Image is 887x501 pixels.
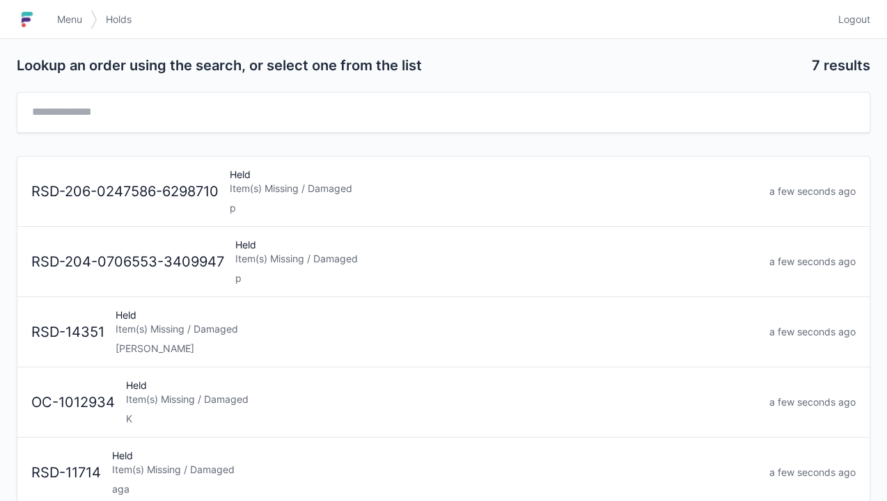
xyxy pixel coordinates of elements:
div: RSD-14351 [26,322,110,342]
div: p [230,201,758,215]
div: a few seconds ago [764,466,861,479]
div: Item(s) Missing / Damaged [116,322,758,336]
a: RSD-14351HeldItem(s) Missing / Damaged[PERSON_NAME]a few seconds ago [17,297,870,367]
span: Menu [57,13,82,26]
h2: 7 results [812,56,870,75]
h2: Lookup an order using the search, or select one from the list [17,56,801,75]
a: OC-1012934HeldItem(s) Missing / DamagedKa few seconds ago [17,367,870,438]
div: OC-1012934 [26,392,120,413]
img: logo-small.jpg [17,8,38,31]
div: Held [107,449,764,496]
a: Holds [97,7,140,32]
div: K [126,412,758,426]
a: RSD-206-0247586-6298710HeldItem(s) Missing / Damagedpa few seconds ago [17,157,870,227]
a: Logout [830,7,870,32]
div: aga [112,482,758,496]
div: Held [230,238,764,285]
span: Holds [106,13,132,26]
div: a few seconds ago [764,325,861,339]
div: Held [110,308,764,356]
div: [PERSON_NAME] [116,342,758,356]
div: Held [224,168,764,215]
div: Item(s) Missing / Damaged [235,252,758,266]
div: p [235,271,758,285]
img: svg> [91,3,97,36]
div: a few seconds ago [764,255,861,269]
div: a few seconds ago [764,184,861,198]
div: Held [120,379,764,426]
div: RSD-11714 [26,463,107,483]
a: RSD-204-0706553-3409947HeldItem(s) Missing / Damagedpa few seconds ago [17,227,870,297]
div: Item(s) Missing / Damaged [112,463,758,477]
div: RSD-204-0706553-3409947 [26,252,230,272]
a: Menu [49,7,91,32]
div: a few seconds ago [764,395,861,409]
div: Item(s) Missing / Damaged [230,182,758,196]
div: Item(s) Missing / Damaged [126,392,758,406]
span: Logout [838,13,870,26]
div: RSD-206-0247586-6298710 [26,182,224,202]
